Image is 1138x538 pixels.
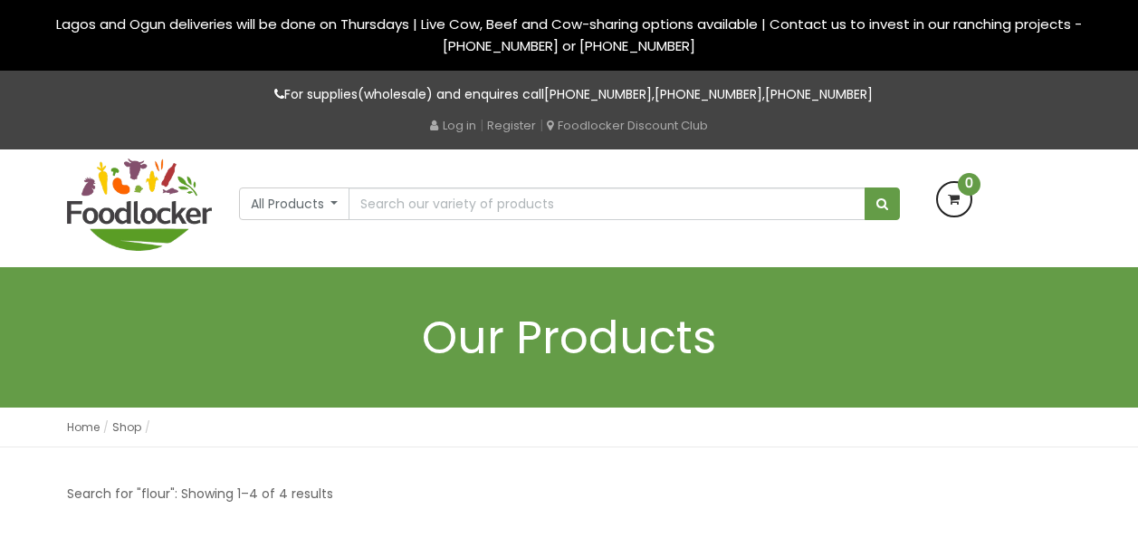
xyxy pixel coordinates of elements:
input: Search our variety of products [349,187,865,220]
button: All Products [239,187,350,220]
a: Register [487,117,536,134]
a: Log in [430,117,476,134]
a: Shop [112,419,141,435]
a: Foodlocker Discount Club [547,117,708,134]
span: | [480,116,483,134]
span: | [540,116,543,134]
a: Home [67,419,100,435]
p: Search for "flour": Showing 1–4 of 4 results [67,484,333,504]
p: For supplies(wholesale) and enquires call , , [67,84,1072,105]
a: [PHONE_NUMBER] [544,85,652,103]
img: FoodLocker [67,159,212,251]
span: Lagos and Ogun deliveries will be done on Thursdays | Live Cow, Beef and Cow-sharing options avai... [56,14,1082,55]
a: [PHONE_NUMBER] [655,85,762,103]
span: 0 [958,173,980,196]
a: [PHONE_NUMBER] [765,85,873,103]
h1: Our Products [67,312,1072,362]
